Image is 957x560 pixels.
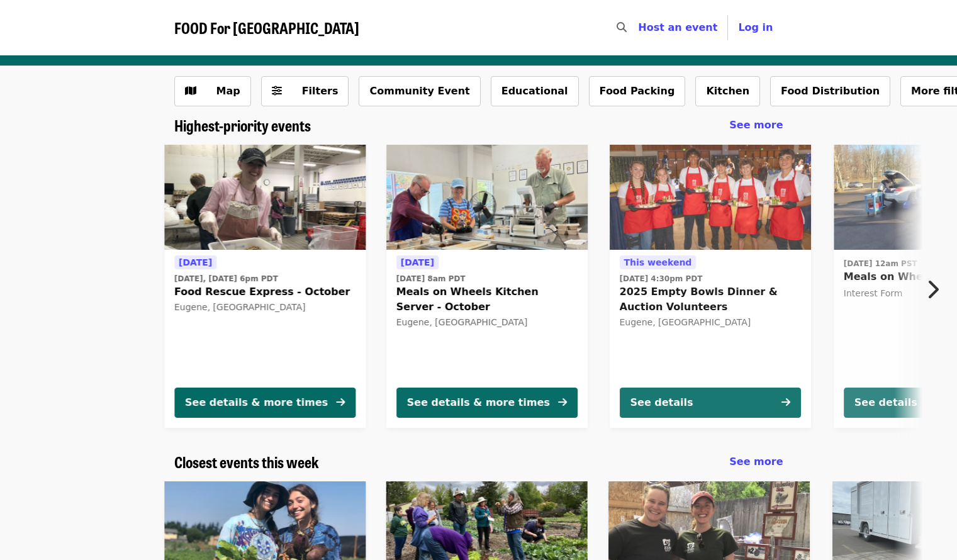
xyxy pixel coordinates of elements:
[491,76,579,106] button: Educational
[407,395,550,410] div: See details & more times
[396,284,578,315] span: Meals on Wheels Kitchen Server - October
[396,317,578,328] div: Eugene, [GEOGRAPHIC_DATA]
[610,145,811,250] img: 2025 Empty Bowls Dinner & Auction Volunteers organized by FOOD For Lane County
[558,396,567,408] i: arrow-right icon
[336,396,345,408] i: arrow-right icon
[174,388,355,418] button: See details & more times
[386,145,588,250] img: Meals on Wheels Kitchen Server - October organized by FOOD For Lane County
[401,257,434,267] span: [DATE]
[620,273,703,284] time: [DATE] 4:30pm PDT
[174,114,311,136] span: Highest-priority events
[216,85,240,97] span: Map
[179,257,212,267] span: [DATE]
[620,388,801,418] button: See details
[302,85,339,97] span: Filters
[844,288,903,298] span: Interest Form
[174,284,355,300] span: Food Rescue Express - October
[185,85,196,97] i: map icon
[185,395,328,410] div: See details & more times
[164,145,366,250] img: Food Rescue Express - October organized by FOOD For Lane County
[781,396,790,408] i: arrow-right icon
[617,21,627,33] i: search icon
[634,13,644,43] input: Search
[174,453,319,471] a: Closest events this week
[261,76,349,106] button: Filters (0 selected)
[359,76,480,106] button: Community Event
[738,21,773,33] span: Log in
[638,21,717,33] a: Host an event
[272,85,282,97] i: sliders-h icon
[174,451,319,473] span: Closest events this week
[164,116,793,135] div: Highest-priority events
[729,454,783,469] a: See more
[620,317,801,328] div: Eugene, [GEOGRAPHIC_DATA]
[695,76,760,106] button: Kitchen
[386,145,588,428] a: See details for "Meals on Wheels Kitchen Server - October"
[729,119,783,131] span: See more
[844,258,917,269] time: [DATE] 12am PST
[174,19,359,37] a: FOOD For [GEOGRAPHIC_DATA]
[396,388,578,418] button: See details & more times
[729,456,783,468] span: See more
[854,395,917,410] div: See details
[174,16,359,38] span: FOOD For [GEOGRAPHIC_DATA]
[396,273,466,284] time: [DATE] 8am PDT
[164,453,793,471] div: Closest events this week
[770,76,890,106] button: Food Distribution
[915,272,957,307] button: Next item
[174,302,355,313] div: Eugene, [GEOGRAPHIC_DATA]
[620,284,801,315] span: 2025 Empty Bowls Dinner & Auction Volunteers
[589,76,686,106] button: Food Packing
[624,257,692,267] span: This weekend
[728,15,783,40] button: Log in
[174,116,311,135] a: Highest-priority events
[174,273,278,284] time: [DATE], [DATE] 6pm PDT
[630,395,693,410] div: See details
[174,76,251,106] button: Show map view
[729,118,783,133] a: See more
[164,145,366,428] a: See details for "Food Rescue Express - October"
[610,145,811,428] a: See details for "2025 Empty Bowls Dinner & Auction Volunteers"
[926,277,939,301] i: chevron-right icon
